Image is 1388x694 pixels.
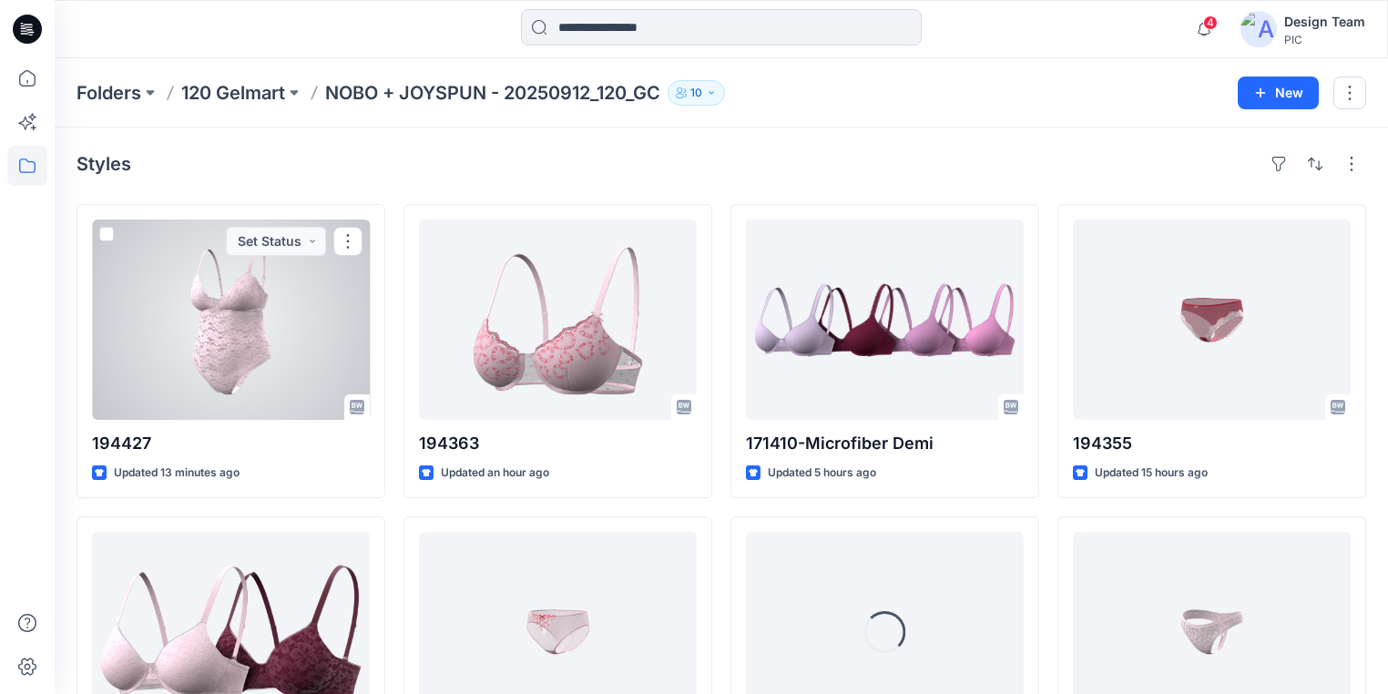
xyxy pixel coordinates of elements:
a: 171410-Microfiber Demi [746,219,1024,420]
a: 194355 [1073,219,1351,420]
p: Updated an hour ago [441,464,549,483]
a: 194363 [419,219,697,420]
h4: Styles [77,153,131,175]
div: PIC [1284,33,1365,46]
p: 171410-Microfiber Demi [746,431,1024,456]
a: 120 Gelmart [181,80,285,106]
button: 10 [668,80,725,106]
p: NOBO + JOYSPUN - 20250912_120_GC [325,80,660,106]
button: New [1238,77,1319,109]
p: Updated 15 hours ago [1095,464,1208,483]
span: 4 [1203,15,1218,30]
img: avatar [1240,11,1277,47]
a: 194427 [92,219,370,420]
p: Updated 5 hours ago [768,464,876,483]
div: Design Team [1284,11,1365,33]
p: 194355 [1073,431,1351,456]
p: Updated 13 minutes ago [114,464,240,483]
a: Folders [77,80,141,106]
p: 10 [690,83,702,103]
p: 194363 [419,431,697,456]
p: 194427 [92,431,370,456]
